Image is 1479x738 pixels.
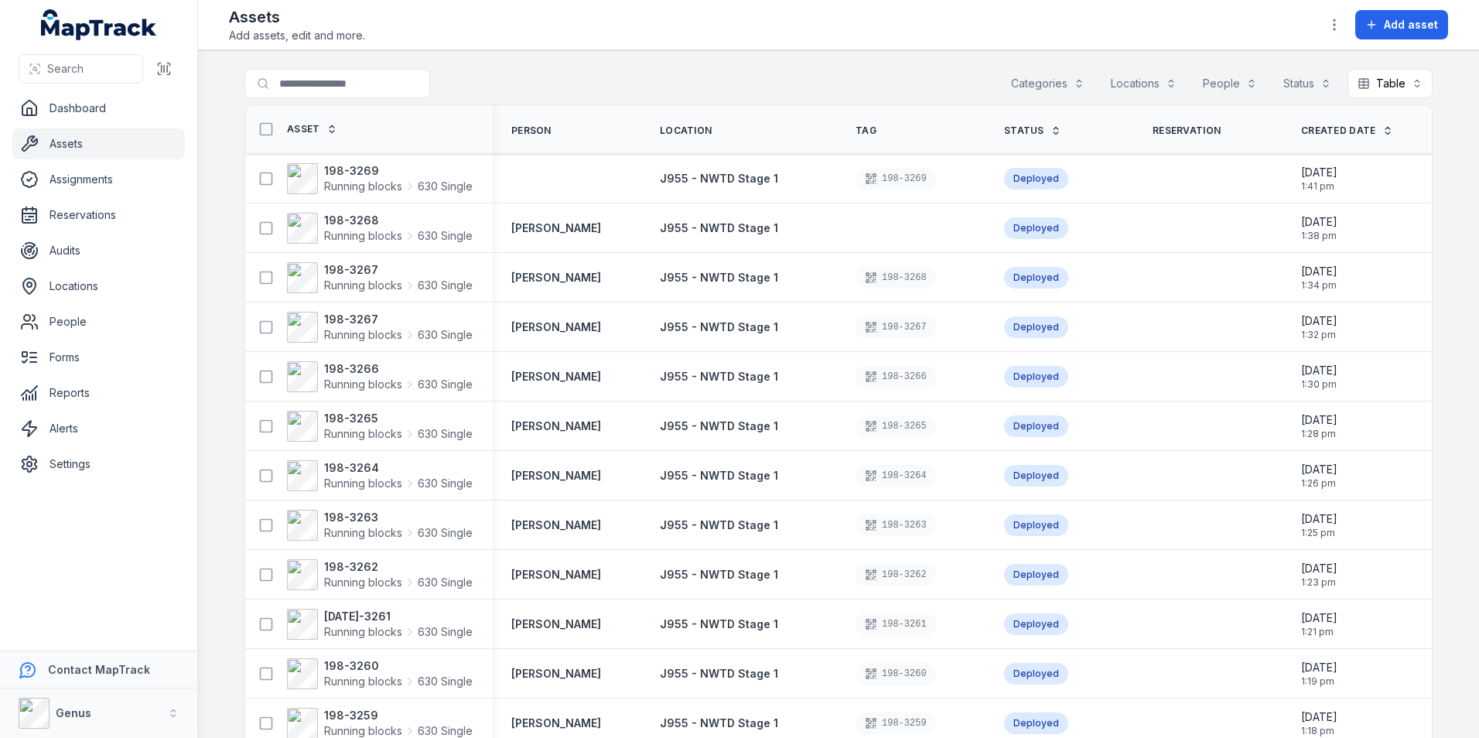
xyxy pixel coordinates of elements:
strong: 198-3262 [324,559,473,575]
button: Search [19,54,143,84]
span: 1:21 pm [1301,626,1337,638]
button: Add asset [1355,10,1448,39]
time: 10/08/2025, 1:19:52 pm [1301,660,1337,688]
a: 198-3264Running blocks630 Single [287,460,473,491]
a: Created Date [1301,125,1393,137]
span: [DATE] [1301,313,1337,329]
span: Search [47,61,84,77]
div: 198-3262 [856,564,936,586]
strong: 198-3268 [324,213,473,228]
a: Assets [12,128,185,159]
button: Locations [1101,69,1187,98]
span: J955 - NWTD Stage 1 [660,667,778,680]
a: 198-3263Running blocks630 Single [287,510,473,541]
div: 198-3260 [856,663,936,685]
div: Deployed [1004,415,1068,437]
a: Settings [12,449,185,480]
a: 198-3266Running blocks630 Single [287,361,473,392]
strong: 198-3267 [324,262,473,278]
a: [PERSON_NAME] [511,716,601,731]
span: Asset [287,123,320,135]
a: 198-3267Running blocks630 Single [287,312,473,343]
span: Running blocks [324,624,402,640]
span: [DATE] [1301,264,1337,279]
strong: [PERSON_NAME] [511,567,601,583]
time: 10/08/2025, 1:34:12 pm [1301,264,1337,292]
span: 630 Single [418,525,473,541]
div: 198-3268 [856,267,936,289]
span: 1:30 pm [1301,378,1337,391]
h2: Assets [229,6,365,28]
span: 1:38 pm [1301,230,1337,242]
span: [DATE] [1301,511,1337,527]
span: 630 Single [418,278,473,293]
div: 198-3259 [856,712,936,734]
span: [DATE] [1301,214,1337,230]
div: Deployed [1004,217,1068,239]
time: 10/08/2025, 1:28:25 pm [1301,412,1337,440]
span: Status [1004,125,1044,137]
span: [DATE] [1301,462,1337,477]
span: Add asset [1384,17,1438,32]
span: Running blocks [324,327,402,343]
a: J955 - NWTD Stage 1 [660,419,778,434]
span: [DATE] [1301,660,1337,675]
div: Deployed [1004,712,1068,734]
a: J955 - NWTD Stage 1 [660,567,778,583]
a: J955 - NWTD Stage 1 [660,369,778,384]
span: Running blocks [324,476,402,491]
time: 10/08/2025, 1:41:00 pm [1301,165,1337,193]
span: J955 - NWTD Stage 1 [660,469,778,482]
span: 1:18 pm [1301,725,1337,737]
a: [PERSON_NAME] [511,468,601,483]
strong: 198-3269 [324,163,473,179]
div: Deployed [1004,366,1068,388]
a: Status [1004,125,1061,137]
strong: Contact MapTrack [48,663,150,676]
a: 198-3265Running blocks630 Single [287,411,473,442]
strong: [PERSON_NAME] [511,369,601,384]
strong: [PERSON_NAME] [511,518,601,533]
span: [DATE] [1301,610,1337,626]
span: 1:34 pm [1301,279,1337,292]
a: [PERSON_NAME] [511,666,601,682]
a: J955 - NWTD Stage 1 [660,518,778,533]
span: Running blocks [324,278,402,293]
a: 198-3262Running blocks630 Single [287,559,473,590]
strong: [DATE]-3261 [324,609,473,624]
span: Running blocks [324,575,402,590]
span: Tag [856,125,876,137]
span: 630 Single [418,476,473,491]
div: Deployed [1004,613,1068,635]
strong: [PERSON_NAME] [511,270,601,285]
span: Running blocks [324,179,402,194]
time: 10/08/2025, 1:32:11 pm [1301,313,1337,341]
a: MapTrack [41,9,157,40]
span: Running blocks [324,377,402,392]
time: 10/08/2025, 1:18:12 pm [1301,709,1337,737]
span: Location [660,125,712,137]
span: J955 - NWTD Stage 1 [660,617,778,630]
div: Deployed [1004,168,1068,190]
span: Add assets, edit and more. [229,28,365,43]
span: 630 Single [418,228,473,244]
span: [DATE] [1301,561,1337,576]
strong: [PERSON_NAME] [511,419,601,434]
button: Table [1347,69,1433,98]
span: Running blocks [324,674,402,689]
a: J955 - NWTD Stage 1 [660,617,778,632]
strong: [PERSON_NAME] [511,220,601,236]
span: 630 Single [418,624,473,640]
a: 198-3268Running blocks630 Single [287,213,473,244]
a: J955 - NWTD Stage 1 [660,270,778,285]
div: Deployed [1004,663,1068,685]
span: 1:25 pm [1301,527,1337,539]
div: 198-3269 [856,168,936,190]
span: 1:19 pm [1301,675,1337,688]
strong: 198-3264 [324,460,473,476]
span: J955 - NWTD Stage 1 [660,370,778,383]
a: Alerts [12,413,185,444]
div: Deployed [1004,564,1068,586]
a: J955 - NWTD Stage 1 [660,468,778,483]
